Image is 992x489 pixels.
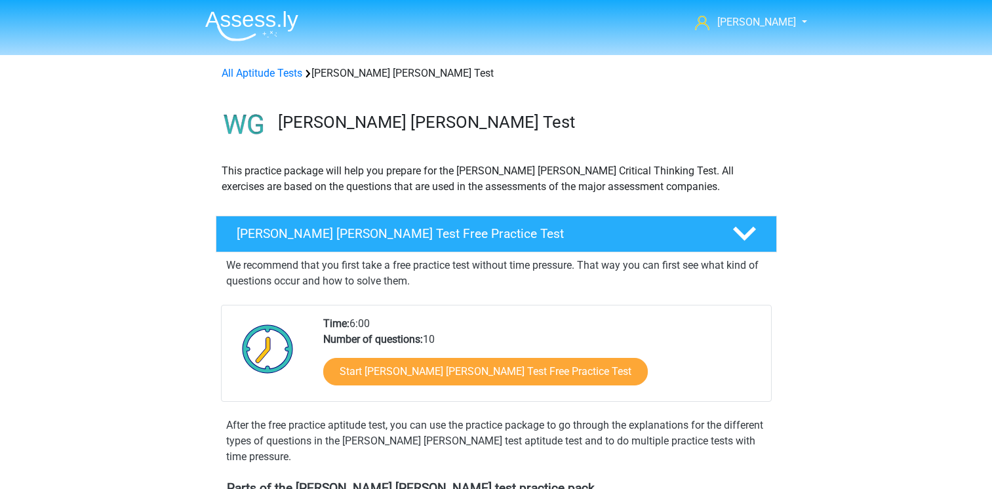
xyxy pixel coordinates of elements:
[216,97,272,153] img: watson glaser test
[222,67,302,79] a: All Aptitude Tests
[216,66,776,81] div: [PERSON_NAME] [PERSON_NAME] Test
[323,358,648,385] a: Start [PERSON_NAME] [PERSON_NAME] Test Free Practice Test
[205,10,298,41] img: Assessly
[323,317,349,330] b: Time:
[313,316,770,401] div: 6:00 10
[717,16,796,28] span: [PERSON_NAME]
[690,14,797,30] a: [PERSON_NAME]
[222,163,771,195] p: This practice package will help you prepare for the [PERSON_NAME] [PERSON_NAME] Critical Thinking...
[210,216,782,252] a: [PERSON_NAME] [PERSON_NAME] Test Free Practice Test
[235,316,301,381] img: Clock
[221,418,772,465] div: After the free practice aptitude test, you can use the practice package to go through the explana...
[237,226,711,241] h4: [PERSON_NAME] [PERSON_NAME] Test Free Practice Test
[278,112,766,132] h3: [PERSON_NAME] [PERSON_NAME] Test
[226,258,766,289] p: We recommend that you first take a free practice test without time pressure. That way you can fir...
[323,333,423,345] b: Number of questions:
